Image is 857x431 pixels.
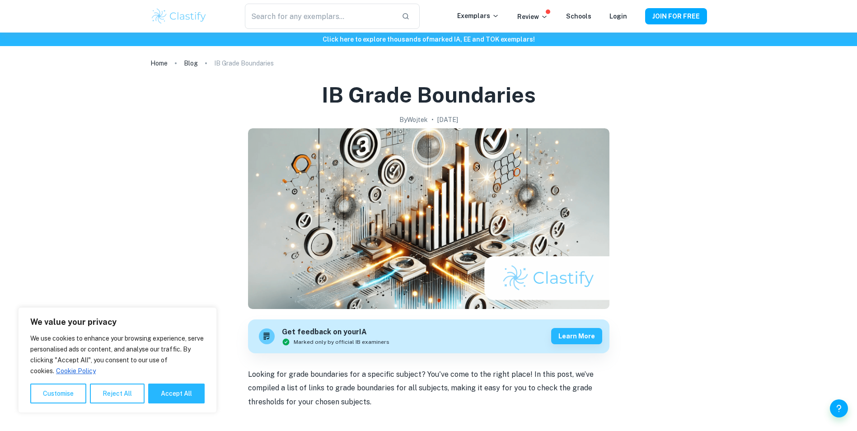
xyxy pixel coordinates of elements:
h6: Click here to explore thousands of marked IA, EE and TOK exemplars ! [2,34,855,44]
button: Customise [30,384,86,403]
a: Schools [566,13,591,20]
button: Learn more [551,328,602,344]
div: We value your privacy [18,307,217,413]
p: We value your privacy [30,317,205,328]
a: Get feedback on yourIAMarked only by official IB examinersLearn more [248,319,609,353]
a: Blog [184,57,198,70]
p: Exemplars [457,11,499,21]
p: We use cookies to enhance your browsing experience, serve personalised ads or content, and analys... [30,333,205,376]
button: JOIN FOR FREE [645,8,707,24]
img: IB Grade Boundaries cover image [248,128,609,309]
a: Login [609,13,627,20]
p: Review [517,12,548,22]
a: Home [150,57,168,70]
p: IB Grade Boundaries [214,58,274,68]
p: Looking for grade boundaries for a specific subject? You've come to the right place! In this post... [248,368,609,409]
button: Accept All [148,384,205,403]
span: Marked only by official IB examiners [294,338,389,346]
h6: Get feedback on your IA [282,327,389,338]
h1: IB Grade Boundaries [322,80,536,109]
input: Search for any exemplars... [245,4,394,29]
p: • [431,115,434,125]
h2: By Wojtek [399,115,428,125]
img: Clastify logo [150,7,208,25]
button: Reject All [90,384,145,403]
a: Cookie Policy [56,367,96,375]
h2: [DATE] [437,115,458,125]
button: Help and Feedback [830,399,848,417]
